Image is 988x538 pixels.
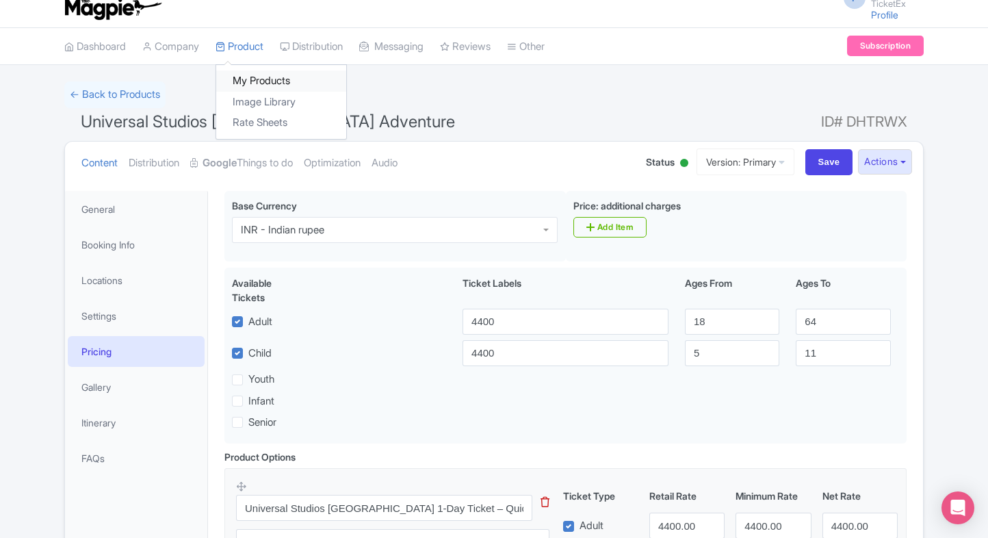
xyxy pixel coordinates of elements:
[68,336,205,367] a: Pricing
[463,309,668,335] input: Adult
[558,489,644,503] div: Ticket Type
[81,142,118,185] a: Content
[241,224,324,236] div: INR - Indian rupee
[573,198,681,213] label: Price: additional charges
[248,394,274,409] label: Infant
[941,491,974,524] div: Open Intercom Messenger
[224,450,296,464] div: Product Options
[68,194,205,225] a: General
[730,489,816,503] div: Minimum Rate
[463,340,668,366] input: Child
[68,229,205,260] a: Booking Info
[304,142,361,185] a: Optimization
[697,149,794,175] a: Version: Primary
[847,36,924,56] a: Subscription
[142,28,199,66] a: Company
[232,200,297,212] span: Base Currency
[440,28,491,66] a: Reviews
[677,276,788,305] div: Ages From
[68,443,205,474] a: FAQs
[644,489,730,503] div: Retail Rate
[248,415,276,431] label: Senior
[216,112,346,133] a: Rate Sheets
[81,112,455,131] span: Universal Studios [GEOGRAPHIC_DATA] Adventure
[190,142,293,185] a: GoogleThings to do
[64,81,166,108] a: ← Back to Products
[236,495,532,521] input: Option Name
[232,276,306,305] div: Available Tickets
[580,518,603,534] label: Adult
[805,149,853,175] input: Save
[203,155,237,171] strong: Google
[68,300,205,331] a: Settings
[454,276,677,305] div: Ticket Labels
[677,153,691,175] div: Active
[64,28,126,66] a: Dashboard
[216,28,263,66] a: Product
[817,489,903,503] div: Net Rate
[68,265,205,296] a: Locations
[68,372,205,402] a: Gallery
[248,346,272,361] label: Child
[788,276,898,305] div: Ages To
[248,314,272,330] label: Adult
[216,71,346,92] a: My Products
[280,28,343,66] a: Distribution
[858,149,912,175] button: Actions
[507,28,545,66] a: Other
[68,407,205,438] a: Itinerary
[646,155,675,169] span: Status
[129,142,179,185] a: Distribution
[359,28,424,66] a: Messaging
[248,372,274,387] label: Youth
[821,108,907,136] span: ID# DHTRWX
[372,142,398,185] a: Audio
[871,9,898,21] a: Profile
[573,217,647,238] a: Add Item
[216,92,346,113] a: Image Library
